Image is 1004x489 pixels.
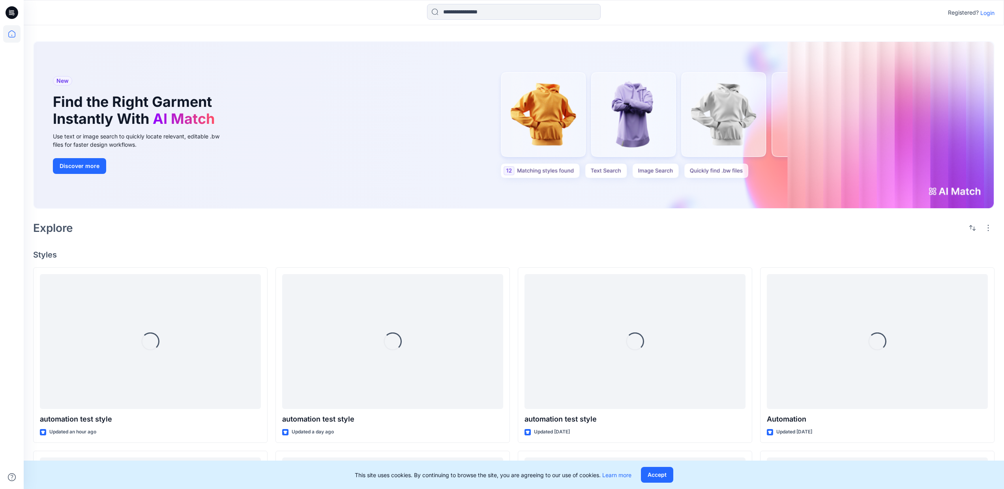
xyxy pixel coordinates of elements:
[282,414,503,425] p: automation test style
[33,222,73,234] h2: Explore
[53,93,219,127] h1: Find the Right Garment Instantly With
[948,8,979,17] p: Registered?
[53,132,230,149] div: Use text or image search to quickly locate relevant, editable .bw files for faster design workflows.
[40,414,261,425] p: automation test style
[355,471,631,479] p: This site uses cookies. By continuing to browse the site, you are agreeing to our use of cookies.
[33,250,995,259] h4: Styles
[641,467,673,483] button: Accept
[776,428,812,436] p: Updated [DATE]
[53,158,106,174] button: Discover more
[292,428,334,436] p: Updated a day ago
[767,414,988,425] p: Automation
[534,428,570,436] p: Updated [DATE]
[49,428,96,436] p: Updated an hour ago
[602,472,631,478] a: Learn more
[153,110,215,127] span: AI Match
[524,414,746,425] p: automation test style
[980,9,995,17] p: Login
[56,76,69,86] span: New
